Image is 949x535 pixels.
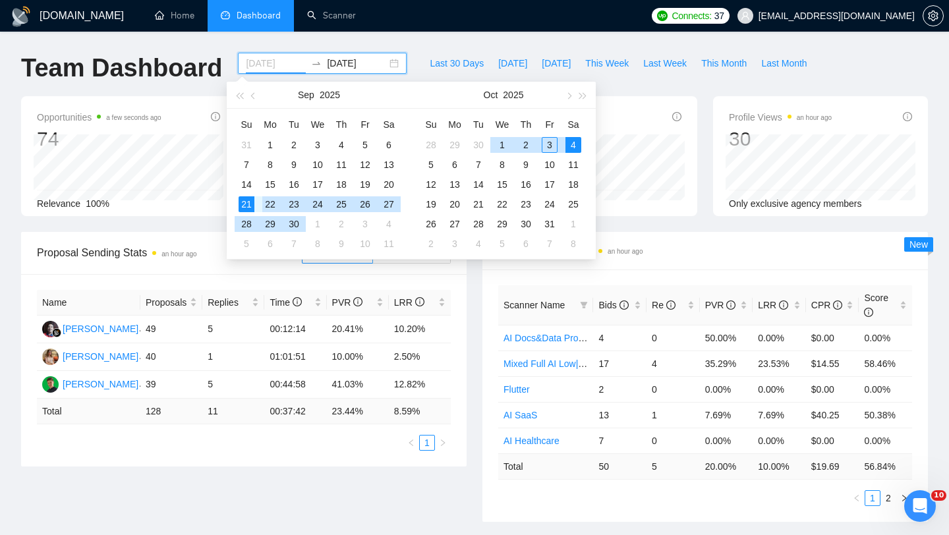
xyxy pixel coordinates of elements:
[63,322,138,336] div: [PERSON_NAME]
[447,196,463,212] div: 20
[282,114,306,135] th: Tu
[598,300,628,310] span: Bids
[381,157,397,173] div: 13
[298,82,314,108] button: Sep
[155,10,194,21] a: homeHome
[490,155,514,175] td: 2025-10-08
[503,436,560,446] a: AI Healthcare
[900,494,908,502] span: right
[353,114,377,135] th: Fr
[729,198,862,209] span: Only exclusive agency members
[467,175,490,194] td: 2025-10-14
[239,236,254,252] div: 5
[357,196,373,212] div: 26
[561,214,585,234] td: 2025-11-01
[262,157,278,173] div: 8
[357,157,373,173] div: 12
[423,157,439,173] div: 5
[729,109,832,125] span: Profile Views
[258,135,282,155] td: 2025-09-01
[565,157,581,173] div: 11
[503,384,530,395] a: Flutter
[332,297,363,308] span: PVR
[140,290,202,316] th: Proposals
[467,214,490,234] td: 2025-10-28
[694,53,754,74] button: This Month
[282,135,306,155] td: 2025-09-02
[208,295,249,310] span: Replies
[42,349,59,365] img: AV
[310,137,326,153] div: 3
[311,58,322,69] span: to
[282,175,306,194] td: 2025-09-16
[258,175,282,194] td: 2025-09-15
[327,56,387,70] input: End date
[619,300,629,310] span: info-circle
[353,155,377,175] td: 2025-09-12
[262,137,278,153] div: 1
[357,137,373,153] div: 5
[518,137,534,153] div: 2
[306,175,330,194] td: 2025-09-17
[439,439,447,447] span: right
[672,9,711,23] span: Connects:
[514,135,538,155] td: 2025-10-02
[330,175,353,194] td: 2025-09-18
[235,214,258,234] td: 2025-09-28
[447,177,463,192] div: 13
[419,214,443,234] td: 2025-10-26
[327,316,389,343] td: 20.41%
[353,297,362,306] span: info-circle
[239,196,254,212] div: 21
[754,53,814,74] button: Last Month
[357,236,373,252] div: 10
[833,300,842,310] span: info-circle
[377,234,401,254] td: 2025-10-11
[306,234,330,254] td: 2025-10-08
[542,177,558,192] div: 17
[333,236,349,252] div: 9
[538,234,561,254] td: 2025-11-07
[585,56,629,70] span: This Week
[518,216,534,232] div: 30
[652,300,676,310] span: Re
[538,155,561,175] td: 2025-10-10
[333,196,349,212] div: 25
[235,175,258,194] td: 2025-09-14
[415,297,424,306] span: info-circle
[484,82,498,108] button: Oct
[377,194,401,214] td: 2025-09-27
[419,135,443,155] td: 2025-09-28
[282,214,306,234] td: 2025-09-30
[286,216,302,232] div: 30
[239,157,254,173] div: 7
[542,157,558,173] div: 10
[447,157,463,173] div: 6
[705,300,736,310] span: PVR
[561,175,585,194] td: 2025-10-18
[258,114,282,135] th: Mo
[729,127,832,152] div: 30
[258,214,282,234] td: 2025-09-29
[518,236,534,252] div: 6
[381,177,397,192] div: 20
[701,56,747,70] span: This Month
[11,6,32,27] img: logo
[471,157,486,173] div: 7
[467,135,490,155] td: 2025-09-30
[211,112,220,121] span: info-circle
[859,325,912,351] td: 0.00%
[306,114,330,135] th: We
[447,216,463,232] div: 27
[310,196,326,212] div: 24
[542,196,558,212] div: 24
[931,490,946,501] span: 10
[330,194,353,214] td: 2025-09-25
[865,491,880,505] a: 1
[490,114,514,135] th: We
[381,236,397,252] div: 11
[330,135,353,155] td: 2025-09-04
[258,155,282,175] td: 2025-09-08
[42,323,138,333] a: SS[PERSON_NAME]
[498,242,912,259] span: Scanner Breakdown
